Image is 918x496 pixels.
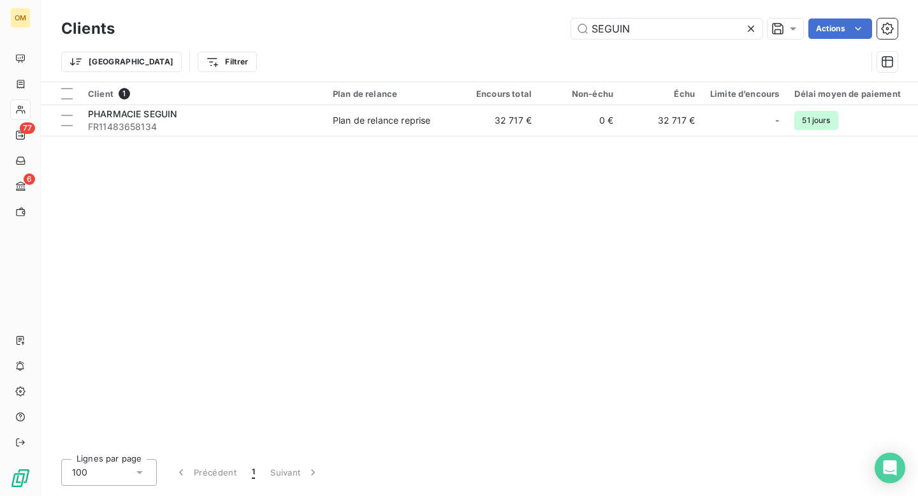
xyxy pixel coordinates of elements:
[24,173,35,185] span: 6
[252,466,255,479] span: 1
[10,8,31,28] div: OM
[20,122,35,134] span: 77
[794,111,838,130] span: 51 jours
[775,114,779,127] span: -
[244,459,263,486] button: 1
[61,52,182,72] button: [GEOGRAPHIC_DATA]
[710,89,779,99] div: Limite d’encours
[539,105,621,136] td: 0 €
[621,105,703,136] td: 32 717 €
[88,108,177,119] span: PHARMACIE SEGUIN
[333,89,450,99] div: Plan de relance
[72,466,87,479] span: 100
[263,459,327,486] button: Suivant
[458,105,539,136] td: 32 717 €
[61,17,115,40] h3: Clients
[875,453,905,483] div: Open Intercom Messenger
[119,88,130,99] span: 1
[88,120,317,133] span: FR11483658134
[333,114,430,127] div: Plan de relance reprise
[198,52,256,72] button: Filtrer
[629,89,695,99] div: Échu
[167,459,244,486] button: Précédent
[10,468,31,488] img: Logo LeanPay
[808,18,872,39] button: Actions
[571,18,762,39] input: Rechercher
[88,89,113,99] span: Client
[547,89,613,99] div: Non-échu
[465,89,532,99] div: Encours total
